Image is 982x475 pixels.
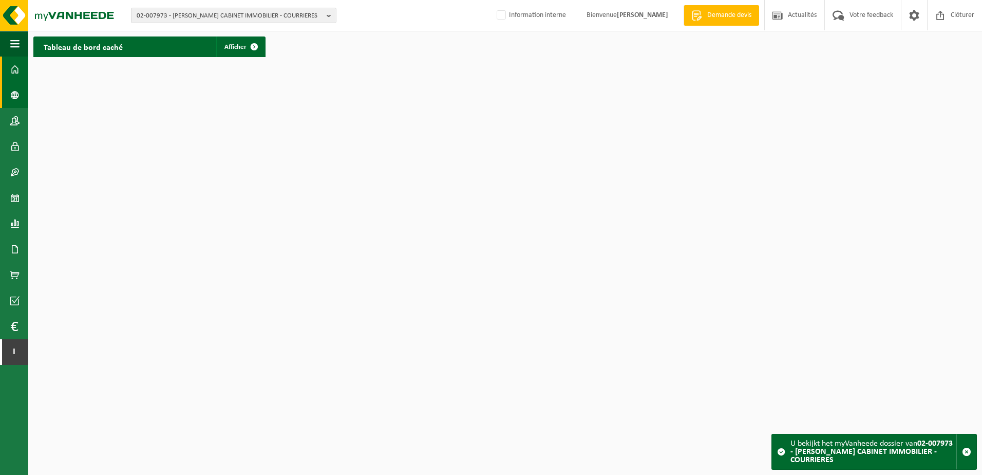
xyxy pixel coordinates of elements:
span: 02-007973 - [PERSON_NAME] CABINET IMMOBILIER - COURRIERES [137,8,323,24]
span: I [10,339,18,365]
button: 02-007973 - [PERSON_NAME] CABINET IMMOBILIER - COURRIERES [131,8,336,23]
div: U bekijkt het myVanheede dossier van [790,434,956,469]
strong: [PERSON_NAME] [617,11,668,19]
a: Demande devis [684,5,759,26]
h2: Tableau de bord caché [33,36,133,57]
span: Demande devis [705,10,754,21]
span: Afficher [224,44,247,50]
label: Information interne [495,8,566,23]
a: Afficher [216,36,265,57]
strong: 02-007973 - [PERSON_NAME] CABINET IMMOBILIER - COURRIERES [790,440,953,464]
